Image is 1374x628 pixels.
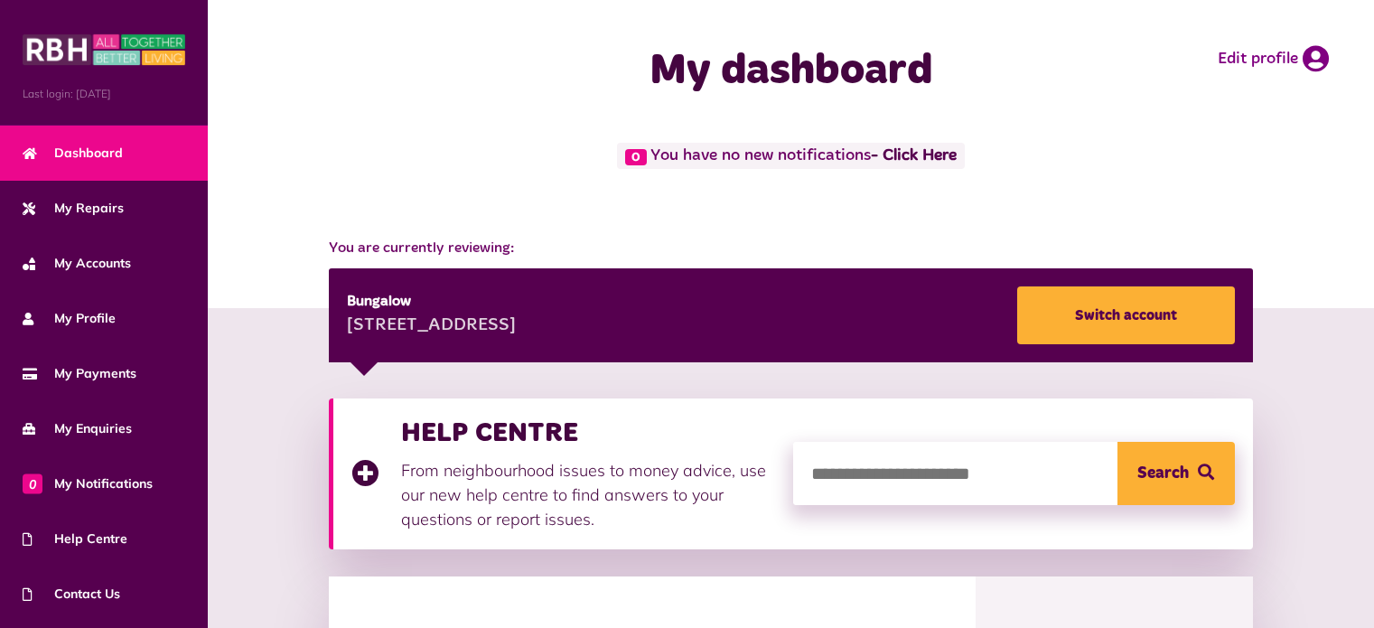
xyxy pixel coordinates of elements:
span: Help Centre [23,530,127,548]
img: MyRBH [23,32,185,68]
div: [STREET_ADDRESS] [347,313,516,340]
div: Bungalow [347,291,516,313]
p: From neighbourhood issues to money advice, use our new help centre to find answers to your questi... [401,458,775,531]
span: You have no new notifications [617,143,965,169]
h1: My dashboard [518,45,1065,98]
a: Edit profile [1218,45,1329,72]
span: My Notifications [23,474,153,493]
span: My Accounts [23,254,131,273]
span: My Enquiries [23,419,132,438]
span: Contact Us [23,585,120,604]
span: Dashboard [23,144,123,163]
span: My Repairs [23,199,124,218]
h3: HELP CENTRE [401,417,775,449]
span: My Payments [23,364,136,383]
a: - Click Here [871,148,957,164]
span: My Profile [23,309,116,328]
span: Last login: [DATE] [23,86,185,102]
button: Search [1117,442,1235,505]
span: 0 [625,149,647,165]
span: 0 [23,473,42,493]
span: You are currently reviewing: [329,238,1252,259]
span: Search [1137,442,1189,505]
a: Switch account [1017,286,1235,344]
